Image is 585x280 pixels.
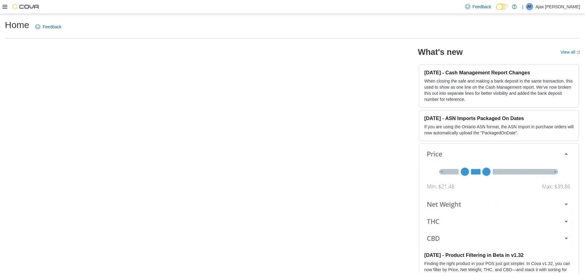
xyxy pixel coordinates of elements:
[463,1,494,13] a: Feedback
[424,124,574,136] p: If you are using the Ontario ASN format, the ASN Import in purchase orders will now automatically...
[561,50,580,55] a: View allExternal link
[424,69,574,76] h3: [DATE] - Cash Management Report Changes
[576,51,580,54] svg: External link
[424,252,574,258] h3: [DATE] - Product Filtering in Beta in v1.32
[522,3,523,10] p: |
[5,19,29,31] h1: Home
[418,47,463,57] h2: What's new
[12,4,40,10] img: Cova
[496,4,509,10] input: Dark Mode
[526,3,533,10] div: Ajax Fidler
[527,3,532,10] span: AF
[33,21,64,33] a: Feedback
[473,4,491,10] span: Feedback
[43,24,61,30] span: Feedback
[424,115,574,121] h3: [DATE] - ASN Imports Packaged On Dates
[424,78,574,102] p: When closing the safe and making a bank deposit in the same transaction, this used to show as one...
[536,3,580,10] p: Ajax [PERSON_NAME]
